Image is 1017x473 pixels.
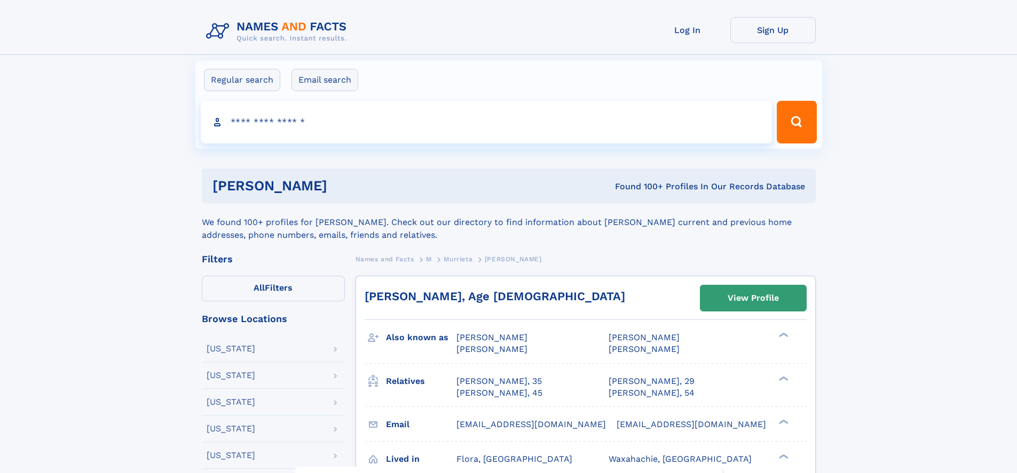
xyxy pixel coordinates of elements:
a: Names and Facts [356,252,414,266]
a: Log In [645,17,730,43]
span: [PERSON_NAME] [485,255,542,263]
div: ❯ [776,375,789,382]
span: Waxahachie, [GEOGRAPHIC_DATA] [609,454,752,464]
label: Filters [202,276,345,301]
h3: Lived in [386,450,456,468]
div: ❯ [776,418,789,425]
a: [PERSON_NAME], 29 [609,375,695,387]
button: Search Button [777,101,816,143]
a: [PERSON_NAME], Age [DEMOGRAPHIC_DATA] [365,290,625,303]
div: Found 100+ Profiles In Our Records Database [471,181,805,193]
label: Regular search [204,69,280,91]
div: [US_STATE] [207,424,255,433]
div: We found 100+ profiles for [PERSON_NAME]. Check out our directory to find information about [PERS... [202,203,816,242]
div: [US_STATE] [207,371,255,380]
a: Sign Up [730,17,816,43]
div: [US_STATE] [207,451,255,460]
h3: Also known as [386,328,456,347]
a: Murrieta [444,252,472,266]
span: All [254,283,265,293]
span: Murrieta [444,255,472,263]
div: [US_STATE] [207,398,255,406]
span: [EMAIL_ADDRESS][DOMAIN_NAME] [456,419,606,429]
span: [PERSON_NAME] [456,344,527,354]
span: [PERSON_NAME] [456,332,527,342]
div: Filters [202,254,345,264]
div: Browse Locations [202,314,345,324]
span: M [426,255,432,263]
h3: Email [386,415,456,434]
a: [PERSON_NAME], 45 [456,387,542,399]
input: search input [201,101,772,143]
a: [PERSON_NAME], 54 [609,387,695,399]
span: [PERSON_NAME] [609,332,680,342]
div: [US_STATE] [207,344,255,353]
a: M [426,252,432,266]
label: Email search [291,69,358,91]
span: Flora, [GEOGRAPHIC_DATA] [456,454,572,464]
span: [PERSON_NAME] [609,344,680,354]
h1: [PERSON_NAME] [212,179,471,193]
div: ❯ [776,453,789,460]
a: View Profile [700,285,806,311]
h3: Relatives [386,372,456,390]
div: ❯ [776,332,789,339]
span: [EMAIL_ADDRESS][DOMAIN_NAME] [617,419,766,429]
div: View Profile [728,286,779,310]
img: Logo Names and Facts [202,17,356,46]
a: [PERSON_NAME], 35 [456,375,542,387]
